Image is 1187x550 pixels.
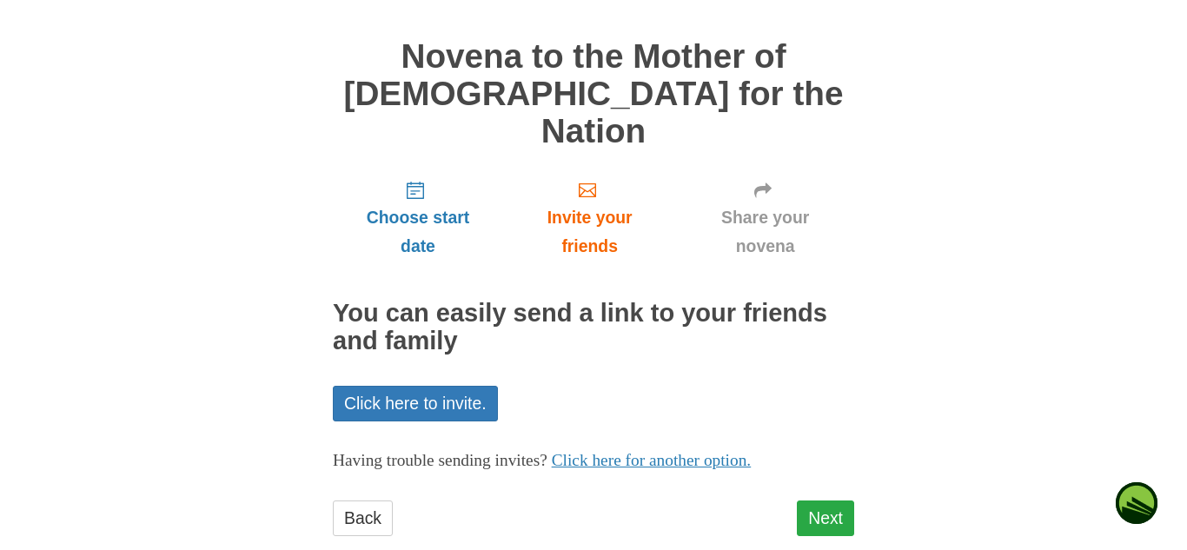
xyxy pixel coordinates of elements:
[693,203,837,261] span: Share your novena
[350,203,486,261] span: Choose start date
[333,386,498,421] a: Click here to invite.
[503,167,676,270] a: Invite your friends
[333,300,854,355] h2: You can easily send a link to your friends and family
[333,500,393,536] a: Back
[333,167,503,270] a: Choose start date
[333,38,854,149] h1: Novena to the Mother of [DEMOGRAPHIC_DATA] for the Nation
[552,451,752,469] a: Click here for another option.
[676,167,854,270] a: Share your novena
[797,500,854,536] a: Next
[521,203,659,261] span: Invite your friends
[333,451,547,469] span: Having trouble sending invites?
